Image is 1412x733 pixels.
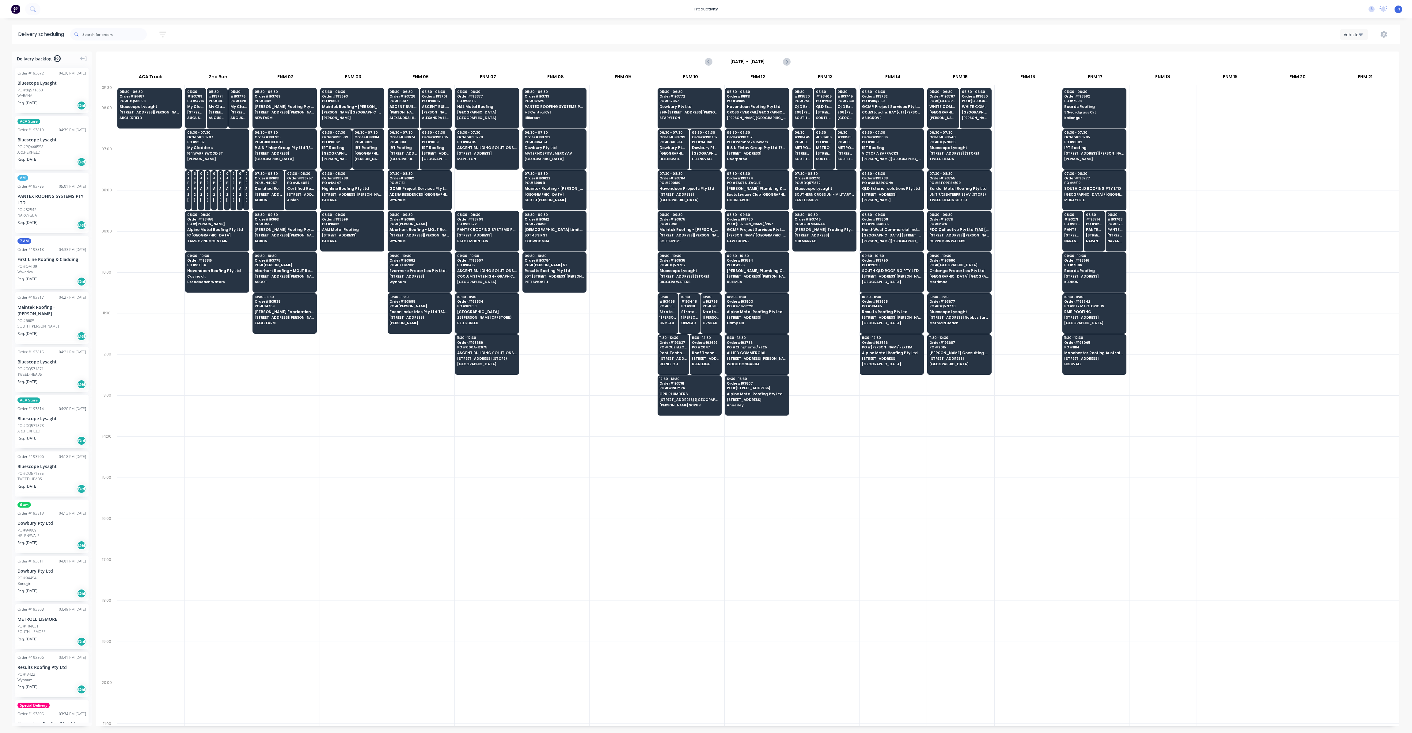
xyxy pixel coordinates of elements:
[1197,71,1264,85] div: FNM 19
[816,157,833,161] span: SOUTH LISMORE
[859,71,926,85] div: FNM 14
[837,131,854,134] span: 06:30
[187,172,189,175] span: 07:30
[187,94,204,98] span: # 193789
[355,157,382,161] span: [PERSON_NAME]
[422,90,450,94] span: 05:30 - 06:30
[862,135,921,139] span: Order # 193386
[525,99,584,103] span: PO # 82525
[1064,90,1124,94] span: 05:30 - 06:30
[1064,116,1124,120] span: Kallangur
[795,146,811,150] span: METROLL LISMORE
[322,140,350,144] span: PO # 8062
[355,140,382,144] span: PO # 8062
[692,157,719,161] span: HELENSVALE
[659,140,687,144] span: PO # 94069 A
[389,131,417,134] span: 06:30 - 07:30
[422,99,450,103] span: PO # 18037
[17,127,44,133] div: Order # 193819
[929,116,957,120] span: [PERSON_NAME][GEOGRAPHIC_DATA]
[120,105,179,109] span: Bluescope Lysaght
[209,99,226,103] span: PO # 3828
[795,110,811,114] span: 208 [PERSON_NAME] DVE
[589,71,656,85] div: FNM 09
[319,71,386,85] div: FNM 03
[120,90,179,94] span: 05:30 - 06:30
[659,90,719,94] span: 05:30 - 06:30
[457,110,517,114] span: [GEOGRAPHIC_DATA],
[727,110,786,114] span: CROSS RIVER RAIL [GEOGRAPHIC_DATA]
[659,146,687,150] span: Dowbury Pty Ltd
[389,105,417,109] span: ASCENT BUILDING SOLUTIONS PTY LTD
[422,135,450,139] span: Order # 193705
[1064,157,1124,161] span: [PERSON_NAME]
[525,140,584,144] span: PO # 93646 A
[187,176,189,180] span: # 192984
[255,131,314,134] span: 06:30 - 07:30
[422,105,450,109] span: ASCENT BUILDING SOLUTIONS PTY LTD
[457,146,517,150] span: ASCENT BUILDING SOLUTIONS PTY LTD
[389,172,449,175] span: 07:30 - 08:30
[1344,31,1361,38] div: Vehicle
[837,105,854,109] span: QLD Exterior solutions Pty Ltd
[1064,105,1124,109] span: Beards Roofing
[795,116,811,120] span: SOUTH MURWILLUMBAH
[389,146,417,150] span: IRT Roofing
[795,140,811,144] span: PO # 103955
[1062,71,1129,85] div: FNM 17
[692,131,719,134] span: 06:30 - 07:30
[389,94,417,98] span: Order # 193728
[120,116,179,120] span: ARCHERFIELD
[187,90,204,94] span: 05:30
[422,146,450,150] span: IRT Roofing
[252,71,319,85] div: FNM 02
[962,110,989,114] span: [GEOGRAPHIC_DATA] [STREET_ADDRESS]
[457,105,517,109] span: H&L Metal Roofing
[727,135,786,139] span: Order # 193752
[727,140,786,144] span: PO # Pembroke lowers
[816,146,833,150] span: METROLL LISMORE
[692,140,719,144] span: PO # 94068
[525,152,584,155] span: MATER HOSPITAL MERCY AV
[927,71,994,85] div: FNM 15
[17,87,43,93] div: PO #dq571863
[213,172,215,175] span: 07:30
[96,84,117,104] div: 05:30
[724,71,791,85] div: FNM 12
[230,105,247,109] span: My Cladders
[795,131,811,134] span: 06:30
[525,172,584,175] span: 07:30 - 08:30
[816,131,833,134] span: 06:30
[194,176,195,180] span: # 192631
[389,140,417,144] span: PO # 8061
[422,131,450,134] span: 06:30 - 07:30
[322,135,350,139] span: Order # 193509
[255,116,314,120] span: NEW FARM
[727,90,786,94] span: 05:30 - 06:30
[525,131,584,134] span: 06:30 - 07:30
[322,116,381,120] span: [PERSON_NAME]
[862,90,921,94] span: 05:30 - 06:30
[994,71,1061,85] div: FNM 16
[387,71,454,85] div: FNM 06
[389,135,417,139] span: Order # 193674
[12,25,70,44] div: Delivery scheduling
[17,56,51,62] span: Delivery backlog
[17,150,86,155] div: ARCHERFIELD
[727,172,786,175] span: 07:30 - 08:30
[929,105,957,109] span: WHITE COMMERCIAL ROOFING PTY LTD
[692,135,719,139] span: Order # 193737
[422,140,450,144] span: PO # 8061
[659,105,719,109] span: Dowbury Pty Ltd
[659,157,687,161] span: HELENSVALE
[322,110,381,114] span: [PERSON_NAME][GEOGRAPHIC_DATA]
[1064,110,1124,114] span: 3 Swordgrass Crt
[457,157,517,161] span: MAPLETON
[117,71,184,85] div: ACA Truck
[255,110,314,114] span: [STREET_ADDRESS][PERSON_NAME]
[659,99,719,103] span: PO # 82357
[322,99,381,103] span: PO # 6601
[187,152,247,155] span: 164 WARRIEWOOD ST
[522,71,589,85] div: FNM 08
[422,116,450,120] span: ALEXANDRA HILLS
